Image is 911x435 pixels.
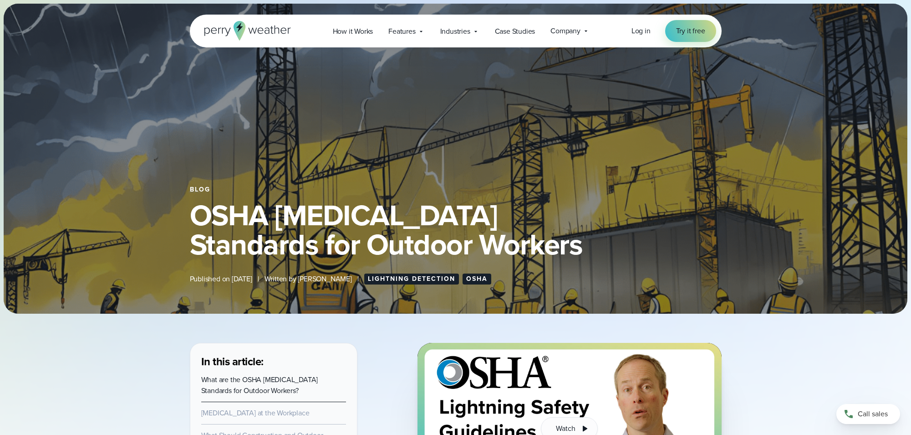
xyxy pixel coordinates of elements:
span: Published on [DATE] [190,274,252,285]
span: Case Studies [495,26,535,37]
span: Features [388,26,415,37]
a: Call sales [836,404,900,424]
a: Try it free [665,20,716,42]
span: How it Works [333,26,373,37]
div: Blog [190,186,722,193]
a: Log in [631,26,651,36]
span: Company [550,26,580,36]
span: | [357,274,359,285]
span: Call sales [858,409,888,419]
a: What are the OSHA [MEDICAL_DATA] Standards for Outdoor Workers? [201,374,318,396]
a: OSHA [463,274,491,285]
a: Lightning Detection [364,274,459,285]
span: Written by [PERSON_NAME] [265,274,352,285]
a: Case Studies [487,22,543,41]
span: Try it free [676,26,705,36]
a: [MEDICAL_DATA] at the Workplace [201,408,310,418]
a: How it Works [325,22,381,41]
h1: OSHA [MEDICAL_DATA] Standards for Outdoor Workers [190,201,722,259]
span: | [258,274,259,285]
span: Industries [440,26,470,37]
h3: In this article: [201,354,346,369]
span: Watch [556,423,575,434]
